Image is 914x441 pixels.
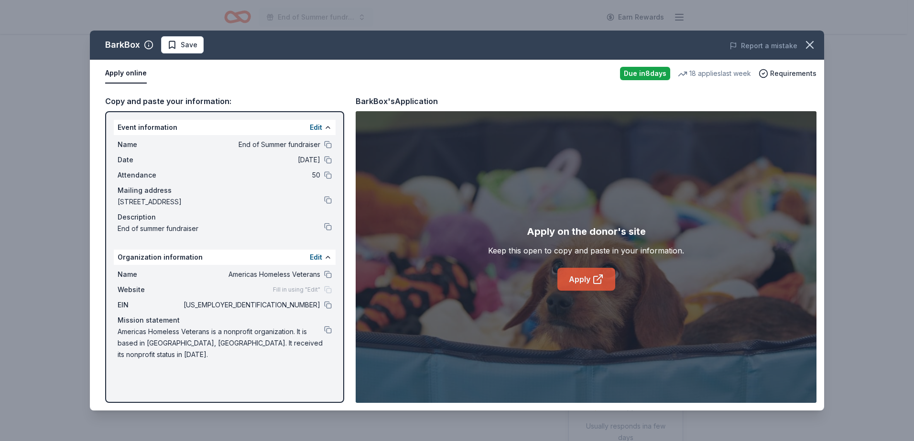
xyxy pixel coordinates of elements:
[488,245,684,256] div: Keep this open to copy and paste in your information.
[118,299,182,311] span: EIN
[182,139,320,150] span: End of Summer fundraiser
[118,326,324,360] span: Americas Homeless Veterans is a nonprofit organization. It is based in [GEOGRAPHIC_DATA], [GEOGRA...
[118,315,332,326] div: Mission statement
[181,39,197,51] span: Save
[310,122,322,133] button: Edit
[105,37,140,52] div: BarkBox
[678,68,751,79] div: 18 applies last week
[118,169,182,181] span: Attendance
[310,252,322,263] button: Edit
[557,268,615,291] a: Apply
[118,223,324,234] span: End of summer fundraiser
[114,120,336,135] div: Event information
[527,224,646,239] div: Apply on the donor's site
[105,63,147,84] button: Apply online
[759,68,816,79] button: Requirements
[273,286,320,294] span: Fill in using "Edit"
[114,250,336,265] div: Organization information
[182,169,320,181] span: 50
[118,196,324,208] span: [STREET_ADDRESS]
[356,95,438,107] div: BarkBox's Application
[620,67,670,80] div: Due in 8 days
[182,154,320,166] span: [DATE]
[118,269,182,280] span: Name
[729,40,797,52] button: Report a mistake
[118,211,332,223] div: Description
[182,269,320,280] span: Americas Homeless Veterans
[118,284,182,295] span: Website
[161,36,204,53] button: Save
[105,95,344,107] div: Copy and paste your information:
[118,185,332,196] div: Mailing address
[118,139,182,150] span: Name
[118,154,182,166] span: Date
[182,299,320,311] span: [US_EMPLOYER_IDENTIFICATION_NUMBER]
[770,68,816,79] span: Requirements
